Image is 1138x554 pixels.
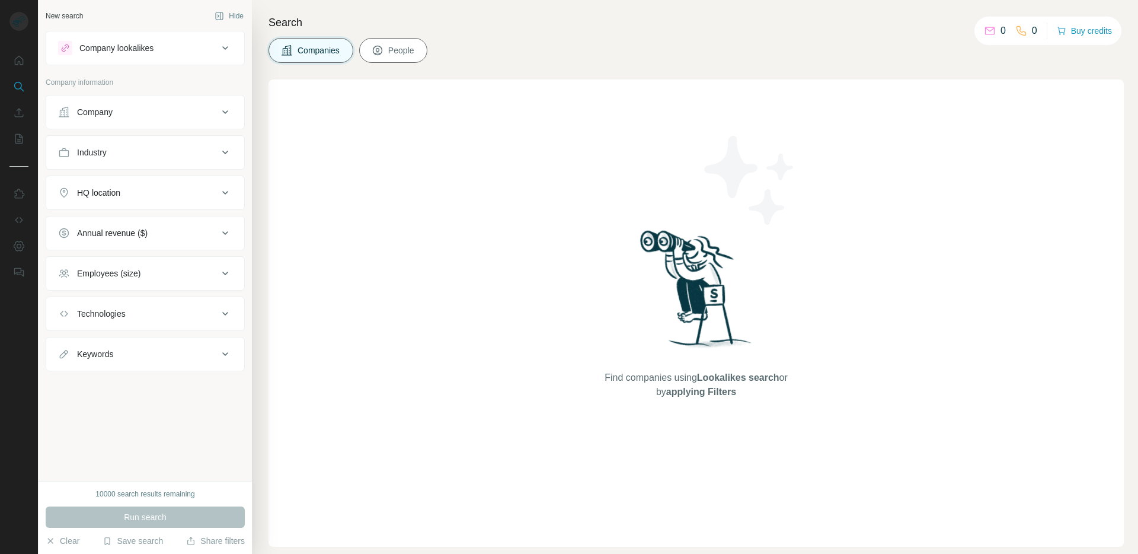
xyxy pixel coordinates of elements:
span: People [388,44,415,56]
button: Annual revenue ($) [46,219,244,247]
div: Company lookalikes [79,42,154,54]
span: applying Filters [666,387,736,397]
span: Find companies using or by [601,371,791,399]
button: Feedback [9,262,28,283]
p: Company information [46,77,245,88]
button: Hide [206,7,252,25]
div: 10000 search results remaining [95,489,194,499]
p: 0 [1000,24,1006,38]
div: Technologies [77,308,126,320]
button: Keywords [46,340,244,368]
span: Companies [298,44,341,56]
h4: Search [268,14,1124,31]
img: Surfe Illustration - Woman searching with binoculars [635,227,758,359]
div: Keywords [77,348,113,360]
button: Company [46,98,244,126]
button: HQ location [46,179,244,207]
p: 0 [1032,24,1037,38]
img: Surfe Illustration - Stars [696,127,803,234]
div: Industry [77,147,107,158]
button: My lists [9,128,28,149]
button: Industry [46,138,244,167]
button: Save search [103,535,163,547]
button: Employees (size) [46,259,244,288]
div: HQ location [77,187,120,199]
button: Buy credits [1057,23,1112,39]
div: Annual revenue ($) [77,227,148,239]
button: Quick start [9,50,28,71]
div: Employees (size) [77,268,140,279]
button: Use Surfe API [9,209,28,231]
button: Search [9,76,28,97]
div: New search [46,11,83,21]
button: Dashboard [9,235,28,257]
button: Technologies [46,300,244,328]
button: Share filters [186,535,245,547]
button: Company lookalikes [46,34,244,62]
div: Company [77,106,113,118]
button: Clear [46,535,79,547]
button: Use Surfe on LinkedIn [9,183,28,205]
button: Enrich CSV [9,102,28,123]
span: Lookalikes search [697,372,779,383]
